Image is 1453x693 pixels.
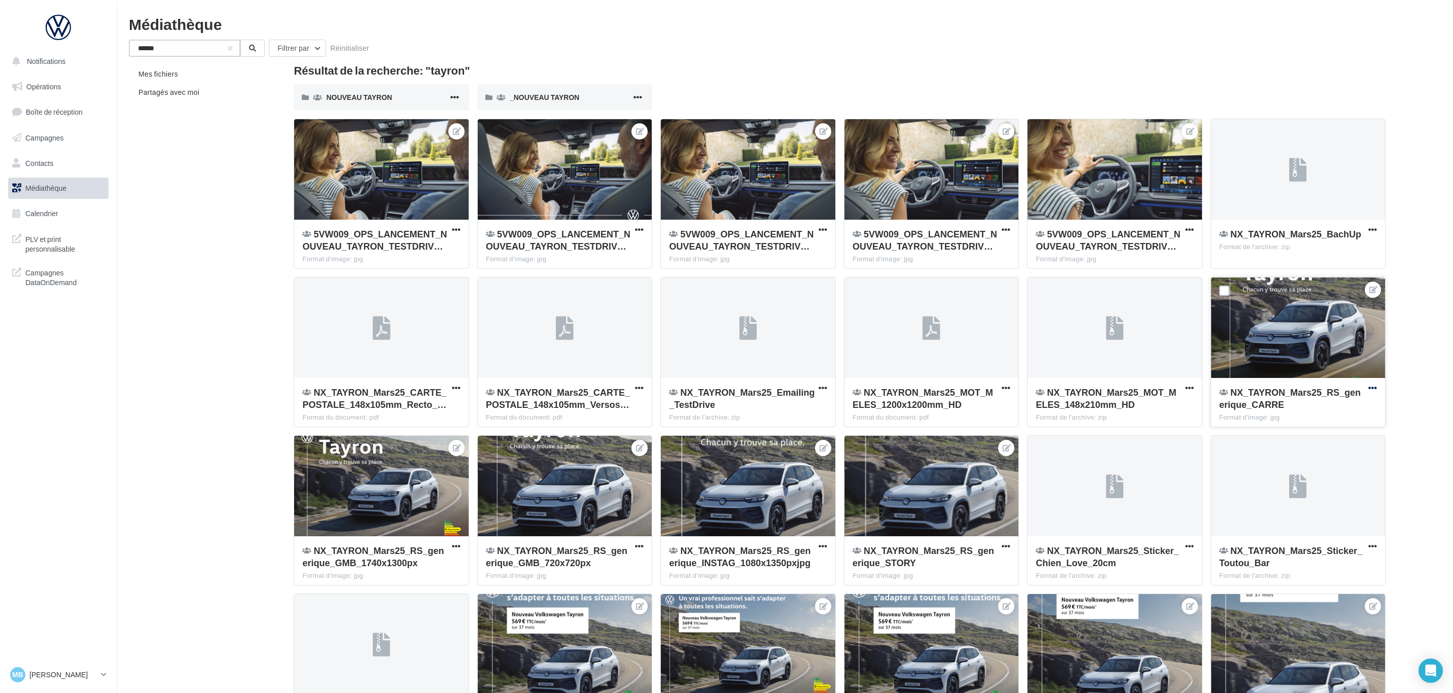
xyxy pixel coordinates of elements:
[1219,413,1377,422] div: Format d'image: jpg
[6,203,111,224] a: Calendrier
[25,184,66,192] span: Médiathèque
[27,57,65,65] span: Notifications
[1036,255,1194,264] div: Format d'image: jpg
[26,82,61,91] span: Opérations
[1219,242,1377,252] div: Format de l'archive: zip
[26,108,83,116] span: Boîte de réception
[669,387,814,410] span: NX_TAYRON_Mars25_Emailing_TestDrive
[302,228,447,252] span: 5VW009_OPS_LANCEMENT_NOUVEAU_TAYRON_TESTDRIVE_CARRE_1080x1080px_E1
[25,133,64,142] span: Campagnes
[1219,571,1377,580] div: Format de l'archive: zip
[669,255,827,264] div: Format d'image: jpg
[1036,571,1194,580] div: Format de l'archive: zip
[853,571,1011,580] div: Format d'image: jpg
[6,153,111,174] a: Contacts
[326,93,392,101] span: NOUVEAU TAYRON
[486,228,630,252] span: 5VW009_OPS_LANCEMENT_NOUVEAU_TAYRON_TESTDRIVE_GMB_1740x1300px_E1
[29,670,97,680] p: [PERSON_NAME]
[302,545,444,568] span: NX_TAYRON_Mars25_RS_generique_GMB_1740x1300px
[138,70,178,78] span: Mes fichiers
[12,670,23,680] span: MB
[669,413,827,422] div: Format de l'archive: zip
[669,228,813,252] span: 5VW009_OPS_LANCEMENT_NOUVEAU_TAYRON_TESTDRIVE_GMB_720x720px_E1
[1036,413,1194,422] div: Format de l'archive: zip
[853,413,1011,422] div: Format du document: pdf
[486,545,627,568] span: NX_TAYRON_Mars25_RS_generique_GMB_720x720px
[1230,228,1361,239] span: NX_TAYRON_Mars25_BachUp
[853,228,997,252] span: 5VW009_OPS_LANCEMENT_NOUVEAU_TAYRON_TESTDRIVE_INSTAG_1080x1350px_E1
[486,255,644,264] div: Format d'image: jpg
[853,255,1011,264] div: Format d'image: jpg
[510,93,580,101] span: _NOUVEAU TAYRON
[269,40,326,57] button: Filtrer par
[669,571,827,580] div: Format d'image: jpg
[302,413,460,422] div: Format du document: pdf
[6,51,107,72] button: Notifications
[6,127,111,149] a: Campagnes
[1219,387,1361,410] span: NX_TAYRON_Mars25_RS_generique_CARRE
[302,255,460,264] div: Format d'image: jpg
[6,76,111,97] a: Opérations
[326,42,373,54] button: Réinitialiser
[6,228,111,258] a: PLV et print personnalisable
[6,178,111,199] a: Médiathèque
[25,209,58,218] span: Calendrier
[486,571,644,580] div: Format d'image: jpg
[6,101,111,123] a: Boîte de réception
[1036,545,1179,568] span: NX_TAYRON_Mars25_Sticker_Chien_Love_20cm
[25,266,104,288] span: Campagnes DataOnDemand
[486,413,644,422] div: Format du document: pdf
[138,88,199,96] span: Partagés avec moi
[853,387,993,410] span: NX_TAYRON_Mars25_MOT_MELES_1200x1200mm_HD
[669,545,810,568] span: NX_TAYRON_Mars25_RS_generique_INSTAG_1080x1350pxjpg
[1036,228,1180,252] span: 5VW009_OPS_LANCEMENT_NOUVEAU_TAYRON_TESTDRIVE_STORY_1080x1920px_E1
[1219,545,1362,568] span: NX_TAYRON_Mars25_Sticker_Toutou_Bar
[129,16,1441,31] div: Médiathèque
[294,65,1386,76] div: Résultat de la recherche: "tayron"
[6,262,111,292] a: Campagnes DataOnDemand
[302,387,446,410] span: NX_TAYRON_Mars25_CARTE_POSTALE_148x105mm_Recto_HD
[302,571,460,580] div: Format d'image: jpg
[25,232,104,254] span: PLV et print personnalisable
[8,665,109,684] a: MB [PERSON_NAME]
[25,158,53,167] span: Contacts
[853,545,994,568] span: NX_TAYRON_Mars25_RS_generique_STORY
[486,387,630,410] span: NX_TAYRON_Mars25_CARTE_POSTALE_148x105mm_Versos_HD
[1419,659,1443,683] div: Open Intercom Messenger
[1036,387,1176,410] span: NX_TAYRON_Mars25_MOT_MELES_148x210mm_HD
